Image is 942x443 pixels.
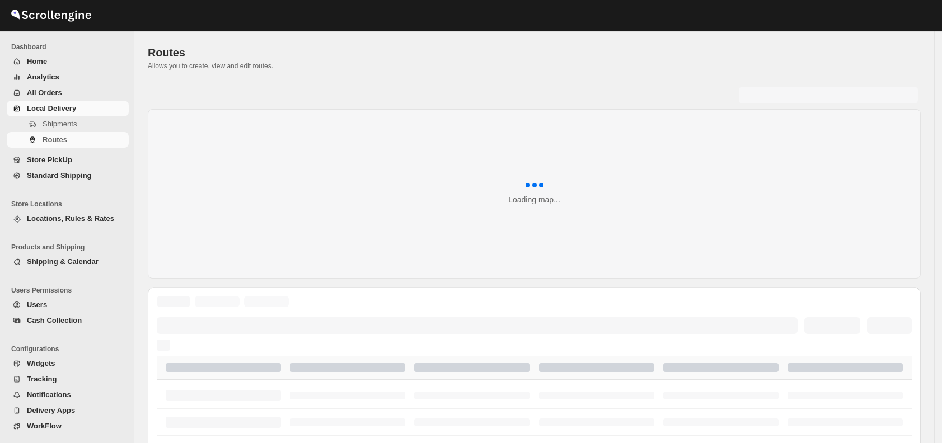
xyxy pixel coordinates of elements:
[7,116,129,132] button: Shipments
[7,297,129,313] button: Users
[27,57,47,65] span: Home
[7,132,129,148] button: Routes
[11,286,129,295] span: Users Permissions
[27,214,114,223] span: Locations, Rules & Rates
[7,371,129,387] button: Tracking
[7,313,129,328] button: Cash Collection
[27,88,62,97] span: All Orders
[27,375,57,383] span: Tracking
[27,104,76,112] span: Local Delivery
[11,200,129,209] span: Store Locations
[7,69,129,85] button: Analytics
[27,171,92,180] span: Standard Shipping
[7,387,129,403] button: Notifications
[7,211,129,227] button: Locations, Rules & Rates
[11,345,129,354] span: Configurations
[148,62,921,70] p: Allows you to create, view and edit routes.
[43,120,77,128] span: Shipments
[27,257,99,266] span: Shipping & Calendar
[11,43,129,51] span: Dashboard
[27,406,75,414] span: Delivery Apps
[7,356,129,371] button: Widgets
[508,194,560,205] div: Loading map...
[27,155,72,164] span: Store PickUp
[27,300,47,309] span: Users
[27,359,55,367] span: Widgets
[7,54,129,69] button: Home
[11,243,129,252] span: Products and Shipping
[148,46,185,59] span: Routes
[27,390,71,399] span: Notifications
[27,422,62,430] span: WorkFlow
[7,85,129,101] button: All Orders
[7,418,129,434] button: WorkFlow
[7,403,129,418] button: Delivery Apps
[43,135,67,144] span: Routes
[7,254,129,270] button: Shipping & Calendar
[27,73,59,81] span: Analytics
[27,316,82,324] span: Cash Collection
